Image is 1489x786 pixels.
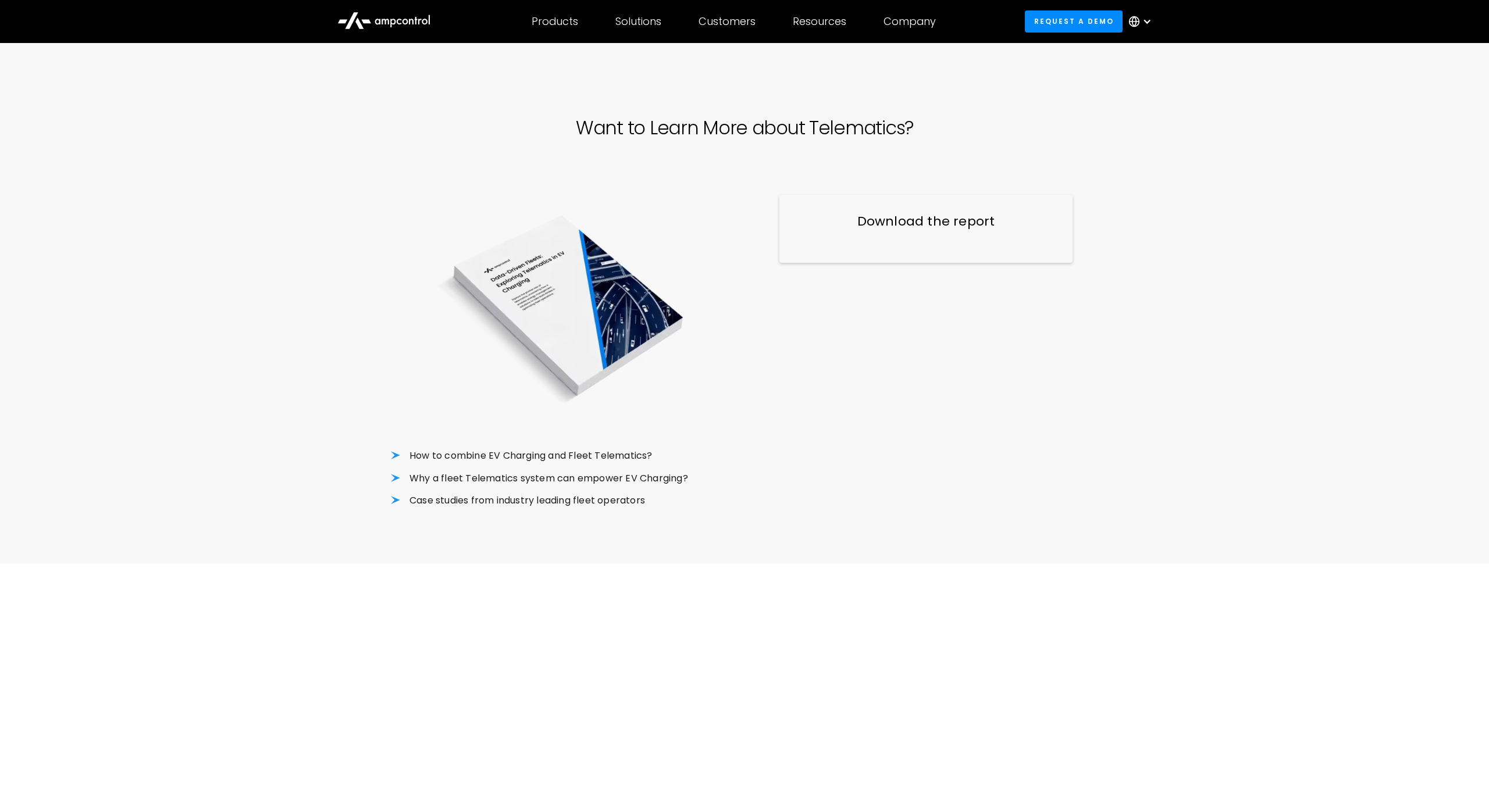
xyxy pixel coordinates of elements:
[884,15,936,28] div: Company
[699,15,756,28] div: Customers
[615,15,661,28] div: Solutions
[391,494,735,507] li: Case studies from industry leading fleet operators
[1025,10,1123,32] a: Request a demo
[532,15,578,28] div: Products
[391,449,735,462] li: How to combine EV Charging and Fleet Telematics?
[576,117,913,139] h1: Want to Learn More about Telematics?
[803,213,1049,231] h3: Download the report
[391,472,735,485] li: Why a fleet Telematics system can empower EV Charging?
[793,15,846,28] div: Resources
[391,195,735,422] img: Data-Driven Fleets: Exploring Telematics in EV Charging and Fleet Management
